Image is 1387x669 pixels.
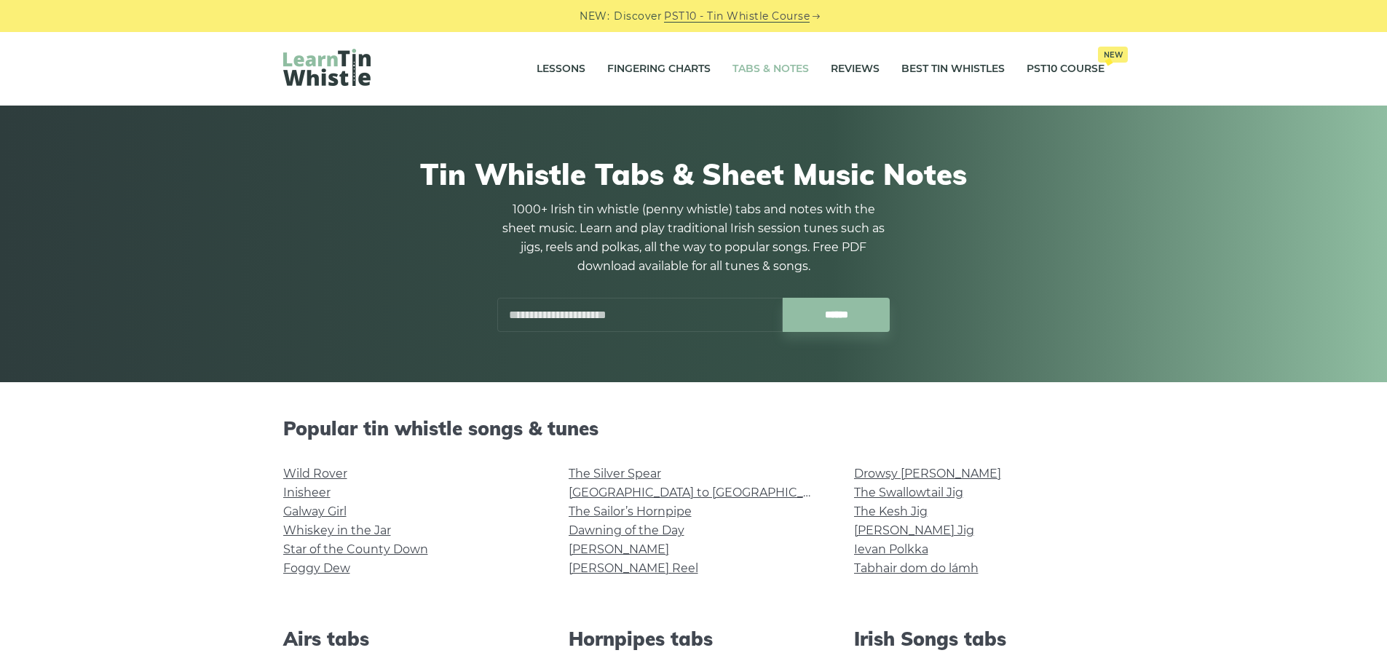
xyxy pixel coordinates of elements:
a: The Sailor’s Hornpipe [569,504,692,518]
a: Wild Rover [283,467,347,480]
a: The Kesh Jig [854,504,928,518]
a: Ievan Polkka [854,542,928,556]
a: [PERSON_NAME] Reel [569,561,698,575]
a: [PERSON_NAME] [569,542,669,556]
a: [GEOGRAPHIC_DATA] to [GEOGRAPHIC_DATA] [569,486,837,499]
a: Lessons [537,51,585,87]
a: Foggy Dew [283,561,350,575]
span: New [1098,47,1128,63]
a: The Swallowtail Jig [854,486,963,499]
a: Whiskey in the Jar [283,523,391,537]
a: Tabhair dom do lámh [854,561,979,575]
a: The Silver Spear [569,467,661,480]
a: Galway Girl [283,504,347,518]
h2: Hornpipes tabs [569,628,819,650]
a: [PERSON_NAME] Jig [854,523,974,537]
a: Dawning of the Day [569,523,684,537]
h2: Airs tabs [283,628,534,650]
a: Fingering Charts [607,51,711,87]
a: PST10 CourseNew [1027,51,1105,87]
p: 1000+ Irish tin whistle (penny whistle) tabs and notes with the sheet music. Learn and play tradi... [497,200,890,276]
h1: Tin Whistle Tabs & Sheet Music Notes [283,157,1105,191]
a: Best Tin Whistles [901,51,1005,87]
h2: Popular tin whistle songs & tunes [283,417,1105,440]
a: Reviews [831,51,880,87]
img: LearnTinWhistle.com [283,49,371,86]
h2: Irish Songs tabs [854,628,1105,650]
a: Star of the County Down [283,542,428,556]
a: Tabs & Notes [732,51,809,87]
a: Inisheer [283,486,331,499]
a: Drowsy [PERSON_NAME] [854,467,1001,480]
